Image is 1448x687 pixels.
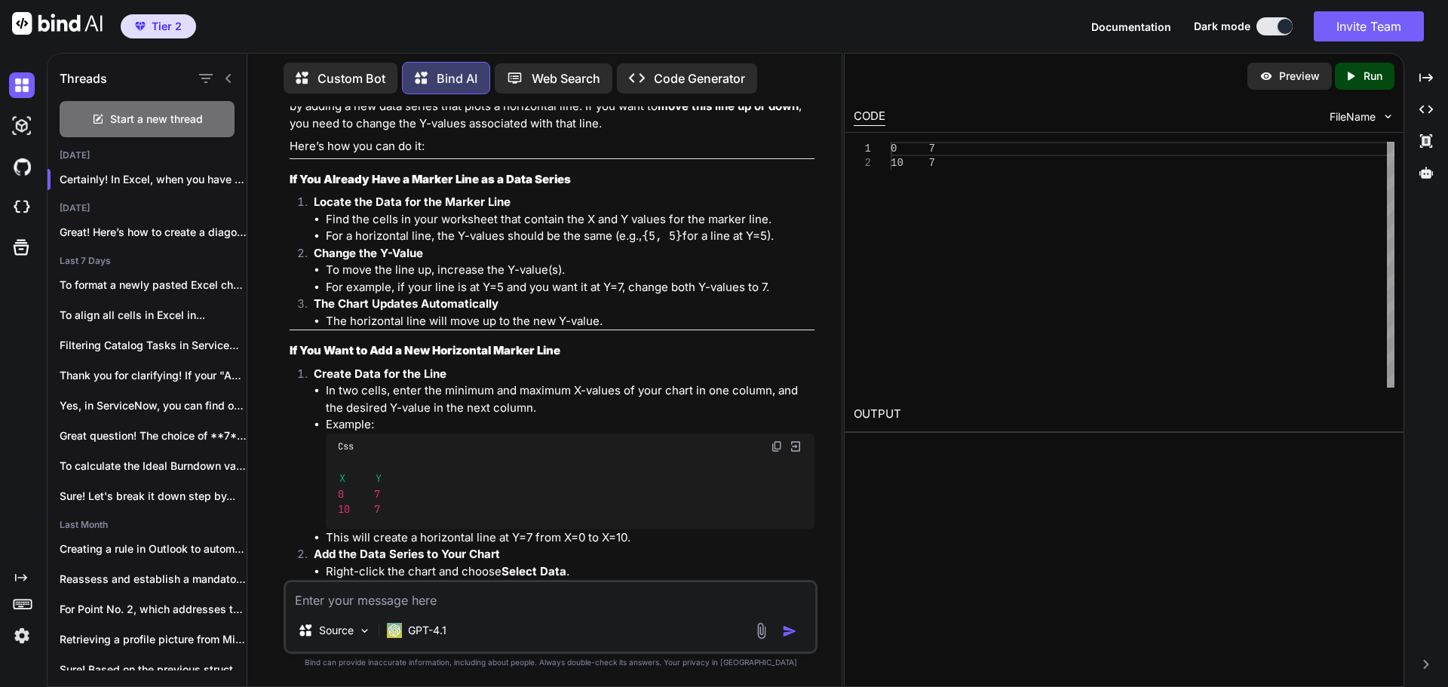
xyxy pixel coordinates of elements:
img: icon [782,624,797,639]
p: Great! Here’s how to create a diagonal... [60,225,247,240]
strong: move this line up or down [658,99,799,113]
p: Preview [1279,69,1320,84]
p: Thank you for clarifying! If your "Ageing"... [60,368,247,383]
strong: If You Already Have a Marker Line as a Data Series [290,172,571,186]
strong: The Chart Updates Automatically [314,296,499,311]
li: The horizontal line will move up to the new Y-value. [326,313,814,330]
li: For example, if your line is at Y=5 and you want it at Y=7, change both Y-values to 7. [326,279,814,296]
img: attachment [753,622,770,639]
p: Sure! Let's break it down step by... [60,489,247,504]
div: 2 [854,156,871,170]
h2: Last 7 Days [48,255,247,267]
p: Run [1364,69,1382,84]
p: Web Search [532,69,600,87]
li: This will create a horizontal line at Y=7 from X=0 to X=10. [326,529,814,547]
img: githubDark [9,154,35,179]
h1: Threads [60,69,107,87]
strong: Locate the Data for the Marker Line [314,195,511,209]
p: Retrieving a profile picture from Microsoft Teams... [60,632,247,647]
h2: Last Month [48,519,247,531]
img: Pick Models [358,624,371,637]
p: Certainly! In Excel, when you have a **s... [60,172,247,187]
p: Bind AI [437,69,477,87]
strong: If You Want to Add a New Horizontal Marker Line [290,343,560,357]
p: Filtering Catalog Tasks in ServiceNow can help... [60,338,247,353]
img: Open in Browser [789,440,802,453]
p: Sure! Based on the previous structure and... [60,662,247,677]
h2: OUTPUT [845,397,1404,432]
span: 10 [338,502,350,516]
p: Here’s how you can do it: [290,138,814,155]
div: 1 [854,142,871,156]
p: Custom Bot [318,69,385,87]
li: For a horizontal line, the Y-values should be the same (e.g., for a line at Y=5). [326,228,814,245]
p: For Point No. 2, which addresses the... [60,602,247,617]
span: 7 [374,502,380,516]
div: CODE [854,108,885,126]
li: Find the cells in your worksheet that contain the X and Y values for the marker line. [326,211,814,228]
button: premiumTier 2 [121,14,196,38]
p: Code Generator [654,69,745,87]
img: darkChat [9,72,35,98]
p: Source [319,623,354,638]
strong: Change the Y-Value [314,246,423,260]
strong: Select Data [502,564,566,578]
span: Dark mode [1194,19,1250,34]
li: To move the line up, increase the Y-value(s). [326,262,814,279]
img: preview [1259,69,1273,83]
img: chevron down [1382,110,1394,123]
strong: Create Data for the Line [314,367,446,381]
p: Reassess and establish a mandatory triage process... [60,572,247,587]
li: In two cells, enter the minimum and maximum X-values of your chart in one column, and the desired... [326,382,814,416]
img: premium [135,22,146,31]
img: Bind AI [12,12,103,35]
span: FileName [1330,109,1376,124]
span: Css [338,440,354,452]
h2: [DATE] [48,149,247,161]
span: Documentation [1091,20,1171,33]
li: Right-click the chart and choose . [326,563,814,581]
p: To align all cells in Excel in... [60,308,247,323]
span: X [339,472,345,486]
button: Invite Team [1314,11,1424,41]
p: To format a newly pasted Excel chart... [60,278,247,293]
span: Y [376,472,382,486]
code: {5, 5} [642,228,683,244]
img: GPT-4.1 [387,623,402,638]
p: Great question! The choice of **7** as... [60,428,247,443]
strong: Add the Data Series to Your Chart [314,547,500,561]
p: Yes, in ServiceNow, you can find out... [60,398,247,413]
button: Documentation [1091,19,1171,35]
span: 0 [338,487,344,501]
span: 7 [374,487,380,501]
span: Start a new thread [110,112,203,127]
p: Creating a rule in Outlook to automatically... [60,541,247,557]
img: copy [771,440,783,452]
p: To calculate the Ideal Burndown value for... [60,459,247,474]
span: 0 7 [891,143,935,155]
img: settings [9,623,35,649]
h2: [DATE] [48,202,247,214]
p: GPT-4.1 [408,623,446,638]
img: darkAi-studio [9,113,35,139]
p: Bind can provide inaccurate information, including about people. Always double-check its answers.... [284,657,818,668]
span: 10 7 [891,157,935,169]
li: Example: [326,416,814,529]
span: Tier 2 [152,19,182,34]
img: cloudideIcon [9,195,35,220]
